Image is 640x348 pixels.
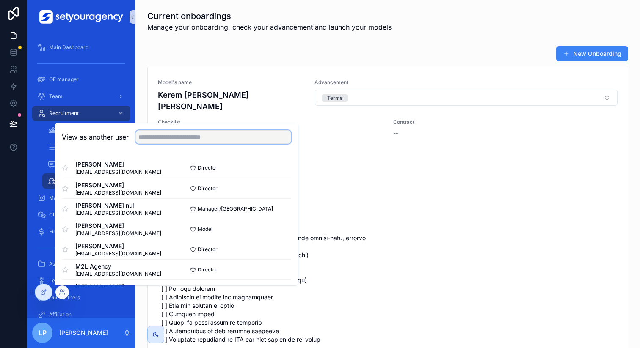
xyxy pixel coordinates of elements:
span: [EMAIL_ADDRESS][DOMAIN_NAME] [75,230,161,237]
span: Director [198,266,218,273]
span: M2L Agency [75,262,161,271]
h2: View as another user [62,132,129,142]
span: [PERSON_NAME] null [75,201,161,210]
span: OF manager [49,76,79,83]
span: [PERSON_NAME] [75,181,161,189]
span: [EMAIL_ADDRESS][DOMAIN_NAME] [75,189,161,196]
a: Manager [42,156,130,172]
span: [PERSON_NAME] [75,282,161,291]
span: Contract [393,119,618,126]
span: [EMAIL_ADDRESS][DOMAIN_NAME] [75,271,161,277]
span: Checklist [158,119,383,126]
span: Finances [49,228,71,235]
a: Affiliation [32,307,130,322]
span: Model [198,226,212,233]
span: Director [198,246,218,253]
span: Assistance [49,260,75,267]
span: Manager/[GEOGRAPHIC_DATA] [198,206,273,212]
span: Director [198,185,218,192]
div: scrollable content [27,34,135,318]
a: Team [32,89,130,104]
a: Main Dashboard [32,40,130,55]
div: Terms [327,94,342,102]
span: [EMAIL_ADDRESS][DOMAIN_NAME] [75,210,161,216]
h1: Current onboardings [147,10,392,22]
span: LP [39,328,47,338]
span: Marketing [49,195,74,201]
img: App logo [39,10,123,24]
a: Marketing [32,190,130,206]
a: Dashboard [42,123,130,138]
a: OF manager [32,72,130,87]
a: Our Partners [32,290,130,305]
span: [PERSON_NAME] [75,242,161,250]
span: Team [49,93,63,100]
span: Chatting [49,211,69,218]
span: Director [198,164,218,171]
span: Affiliation [49,311,72,318]
a: Leaderboard [32,273,130,288]
span: [PERSON_NAME] [75,160,161,169]
span: [EMAIL_ADDRESS][DOMAIN_NAME] [75,169,161,175]
span: Recruitment [49,110,79,117]
span: Model's name [158,79,304,86]
button: Select Button [315,90,618,106]
a: Onboarding [42,173,130,189]
span: Main Dashboard [49,44,88,51]
a: Recruitment [32,106,130,121]
span: Leaderboard [49,277,80,284]
button: New Onboarding [556,46,628,61]
a: Assistance [32,256,130,271]
span: [EMAIL_ADDRESS][DOMAIN_NAME] [75,250,161,257]
h4: Kerem [PERSON_NAME] [PERSON_NAME] [158,89,304,112]
span: Advancement [314,79,618,86]
a: Chatting [32,207,130,222]
a: Finances [32,224,130,239]
a: Pipeline [42,140,130,155]
span: Manage your onboarding, check your advancement and launch your models [147,22,392,32]
p: [PERSON_NAME] [59,329,108,337]
span: -- [393,129,398,137]
span: [PERSON_NAME] [75,222,161,230]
